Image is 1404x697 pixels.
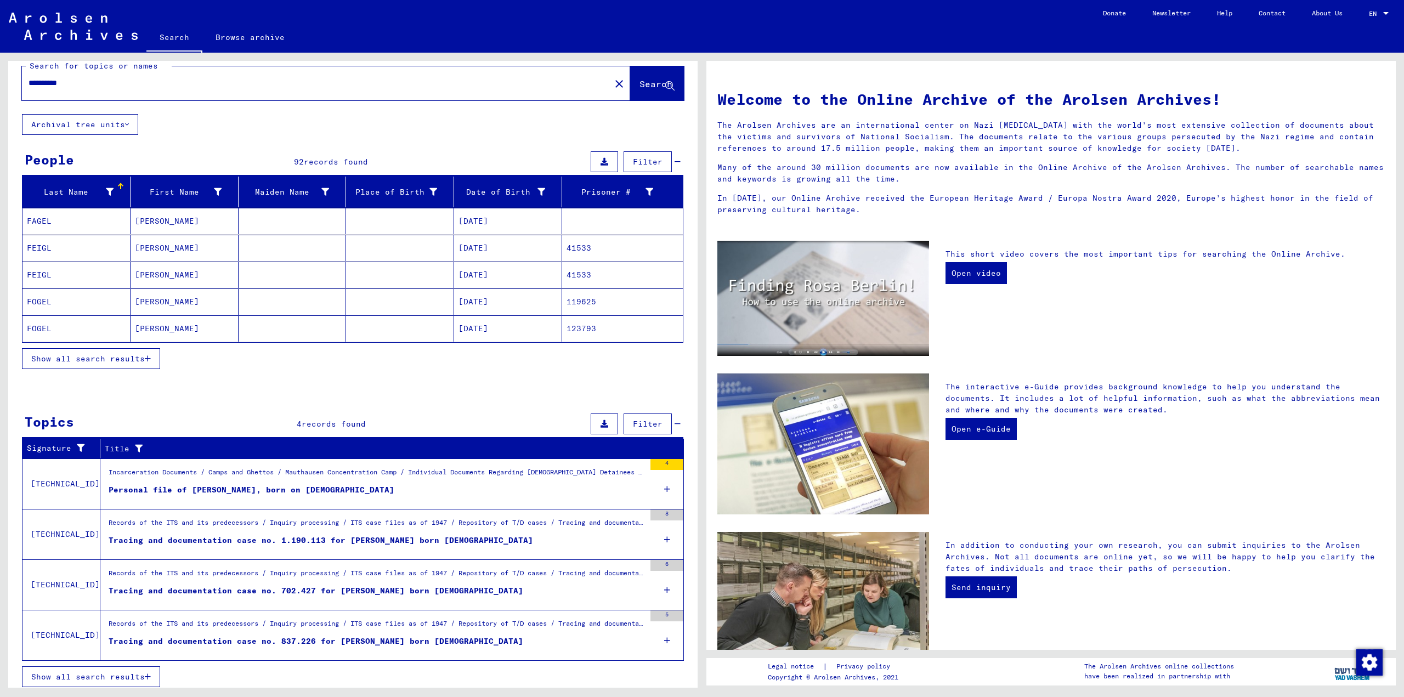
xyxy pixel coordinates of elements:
a: Search [146,24,202,53]
mat-cell: [PERSON_NAME] [131,208,239,234]
mat-cell: [PERSON_NAME] [131,262,239,288]
button: Search [630,66,684,100]
div: Tracing and documentation case no. 1.190.113 for [PERSON_NAME] born [DEMOGRAPHIC_DATA] [109,535,533,546]
mat-cell: 41533 [562,235,683,261]
div: 4 [650,459,683,470]
button: Show all search results [22,348,160,369]
span: 4 [297,419,302,429]
mat-cell: FAGEL [22,208,131,234]
mat-cell: FOGEL [22,288,131,315]
p: In addition to conducting your own research, you can submit inquiries to the Arolsen Archives. No... [946,540,1385,574]
a: Send inquiry [946,576,1017,598]
div: Title [105,443,656,455]
div: 5 [650,610,683,621]
img: yv_logo.png [1332,658,1373,685]
p: The interactive e-Guide provides background knowledge to help you understand the documents. It in... [946,381,1385,416]
span: Show all search results [31,672,145,682]
mat-cell: FOGEL [22,315,131,342]
mat-header-cell: Date of Birth [454,177,562,207]
a: Privacy policy [828,661,903,672]
mat-cell: [DATE] [454,262,562,288]
td: [TECHNICAL_ID] [22,458,100,509]
mat-header-cell: First Name [131,177,239,207]
div: Last Name [27,183,130,201]
span: EN [1369,10,1381,18]
div: | [768,661,903,672]
p: The Arolsen Archives are an international center on Nazi [MEDICAL_DATA] with the world’s most ext... [717,120,1385,154]
mat-header-cell: Maiden Name [239,177,347,207]
img: Change consent [1356,649,1383,676]
td: [TECHNICAL_ID] [22,559,100,610]
mat-cell: 41533 [562,262,683,288]
div: Maiden Name [243,186,330,198]
mat-cell: [DATE] [454,315,562,342]
button: Clear [608,72,630,94]
div: 8 [650,509,683,520]
p: have been realized in partnership with [1084,671,1234,681]
mat-header-cell: Place of Birth [346,177,454,207]
mat-header-cell: Last Name [22,177,131,207]
td: [TECHNICAL_ID] [22,610,100,660]
a: Legal notice [768,661,823,672]
div: Prisoner # [567,183,670,201]
h1: Welcome to the Online Archive of the Arolsen Archives! [717,88,1385,111]
img: Arolsen_neg.svg [9,13,138,40]
div: Signature [27,443,86,454]
a: Open video [946,262,1007,284]
div: People [25,150,74,169]
mat-cell: [PERSON_NAME] [131,315,239,342]
td: [TECHNICAL_ID] [22,509,100,559]
mat-cell: 123793 [562,315,683,342]
div: Topics [25,412,74,432]
span: Search [639,78,672,89]
div: Maiden Name [243,183,346,201]
mat-cell: 119625 [562,288,683,315]
div: Change consent [1356,649,1382,675]
button: Filter [624,151,672,172]
div: Incarceration Documents / Camps and Ghettos / Mauthausen Concentration Camp / Individual Document... [109,467,645,483]
p: Many of the around 30 million documents are now available in the Online Archive of the Arolsen Ar... [717,162,1385,185]
mat-cell: [PERSON_NAME] [131,288,239,315]
mat-cell: FEIGL [22,262,131,288]
div: Records of the ITS and its predecessors / Inquiry processing / ITS case files as of 1947 / Reposi... [109,568,645,583]
mat-cell: [DATE] [454,288,562,315]
div: Date of Birth [458,183,562,201]
p: The Arolsen Archives online collections [1084,661,1234,671]
div: First Name [135,183,238,201]
mat-cell: [DATE] [454,235,562,261]
mat-cell: [DATE] [454,208,562,234]
div: Signature [27,440,100,457]
p: This short video covers the most important tips for searching the Online Archive. [946,248,1385,260]
div: First Name [135,186,222,198]
div: Personal file of [PERSON_NAME], born on [DEMOGRAPHIC_DATA] [109,484,394,496]
mat-header-cell: Prisoner # [562,177,683,207]
span: Show all search results [31,354,145,364]
mat-label: Search for topics or names [30,61,158,71]
img: video.jpg [717,241,929,356]
a: Open e-Guide [946,418,1017,440]
div: Records of the ITS and its predecessors / Inquiry processing / ITS case files as of 1947 / Reposi... [109,619,645,634]
img: eguide.jpg [717,373,929,515]
div: Date of Birth [458,186,545,198]
div: Place of Birth [350,183,454,201]
span: Filter [633,419,663,429]
div: Last Name [27,186,114,198]
button: Show all search results [22,666,160,687]
div: Title [105,440,670,457]
div: Place of Birth [350,186,437,198]
mat-cell: [PERSON_NAME] [131,235,239,261]
div: Tracing and documentation case no. 702.427 for [PERSON_NAME] born [DEMOGRAPHIC_DATA] [109,585,523,597]
span: 92 [294,157,304,167]
p: Copyright © Arolsen Archives, 2021 [768,672,903,682]
p: In [DATE], our Online Archive received the European Heritage Award / Europa Nostra Award 2020, Eu... [717,192,1385,216]
mat-cell: FEIGL [22,235,131,261]
mat-icon: close [613,77,626,90]
span: records found [304,157,368,167]
button: Filter [624,413,672,434]
div: Prisoner # [567,186,653,198]
span: records found [302,419,366,429]
div: Tracing and documentation case no. 837.226 for [PERSON_NAME] born [DEMOGRAPHIC_DATA] [109,636,523,647]
div: 6 [650,560,683,571]
a: Browse archive [202,24,298,50]
div: Records of the ITS and its predecessors / Inquiry processing / ITS case files as of 1947 / Reposi... [109,518,645,533]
